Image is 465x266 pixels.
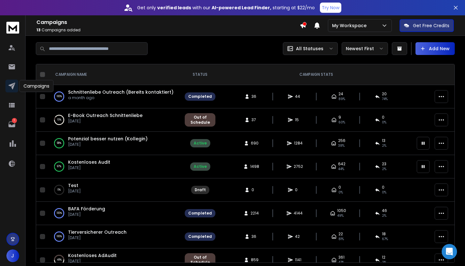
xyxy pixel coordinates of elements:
[5,118,18,131] a: 1
[48,108,181,132] td: 10%E-Book Outreach Schnittenliebe[DATE]
[382,213,386,218] span: 2 %
[188,211,212,216] div: Completed
[57,163,61,170] p: 97 %
[295,257,301,262] span: 1141
[188,255,212,265] div: Out of Schedule
[58,187,61,193] p: 0 %
[294,141,303,146] span: 1284
[219,64,413,85] th: CAMPAIGN STATS
[382,97,388,102] span: 74 %
[194,164,207,169] div: Active
[382,231,386,237] span: 18
[12,118,17,123] p: 1
[338,231,343,237] span: 22
[48,155,181,178] td: 97%Kostenloses Audit[DATE]
[68,206,105,212] a: BAFA Förderung
[337,213,344,218] span: 49 %
[68,259,117,264] p: [DATE]
[338,167,344,172] span: 44 %
[382,115,384,120] span: 0
[68,159,110,165] a: Kostenloses Audit
[296,45,323,52] p: All Statuses
[181,64,219,85] th: STATUS
[57,117,61,123] p: 10 %
[382,143,386,148] span: 2 %
[68,229,127,235] a: Tierversicherer Outreach
[48,64,181,85] th: CAMPAIGN NAME
[332,22,369,29] p: My Workspace
[68,136,148,142] span: Potenzial besser nutzen (Kollegin)
[57,257,62,263] p: 48 %
[57,233,62,240] p: 100 %
[68,182,78,189] a: Test
[382,260,386,265] span: 2 %
[382,167,386,172] span: 2 %
[338,138,345,143] span: 256
[382,185,384,190] span: 0
[188,234,212,239] div: Completed
[252,117,258,122] span: 37
[338,91,343,97] span: 24
[382,237,388,242] span: 67 %
[252,234,258,239] span: 36
[295,234,301,239] span: 42
[338,143,345,148] span: 38 %
[252,94,258,99] span: 36
[6,22,19,34] img: logo
[338,255,345,260] span: 361
[415,42,455,55] button: Add New
[338,161,345,167] span: 642
[251,257,259,262] span: 859
[250,164,259,169] span: 1498
[36,27,41,33] span: 13
[338,260,344,265] span: 47 %
[57,140,61,146] p: 98 %
[48,85,181,108] td: 100%Schnittenliebe Outreach (Bereits kontaktiert)a month ago
[337,208,346,213] span: 1050
[338,185,341,190] span: 0
[320,3,341,13] button: Try Now
[252,187,258,192] span: 0
[442,244,457,259] div: Open Intercom Messenger
[295,117,301,122] span: 15
[194,141,207,146] div: Active
[413,22,449,29] p: Get Free Credits
[195,187,206,192] div: Draft
[68,189,81,194] p: [DATE]
[382,138,385,143] span: 13
[68,165,110,170] p: [DATE]
[68,89,174,95] a: Schnittenliebe Outreach (Bereits kontaktiert)
[294,164,303,169] span: 2752
[382,208,387,213] span: 46
[6,249,19,262] button: J
[57,210,62,216] p: 100 %
[19,80,54,92] div: Campaigns
[251,211,259,216] span: 2214
[48,132,181,155] td: 98%Potenzial besser nutzen (Kollegin)[DATE]
[68,119,143,124] p: [DATE]
[382,190,386,195] span: 0%
[68,252,117,259] a: Kostenloses AdAudit
[212,4,271,11] strong: AI-powered Lead Finder,
[68,95,174,100] p: a month ago
[36,27,300,33] p: Campaigns added
[48,178,181,202] td: 0%Test[DATE]
[382,255,385,260] span: 12
[68,142,148,147] p: [DATE]
[338,190,343,195] span: 0%
[48,225,181,248] td: 100%Tierversicherer Outreach[DATE]
[48,202,181,225] td: 100%BAFA Förderung[DATE]
[338,120,345,125] span: 60 %
[295,94,301,99] span: 44
[338,97,345,102] span: 89 %
[68,112,143,119] span: E-Book Outreach Schnittenliebe
[57,93,62,100] p: 100 %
